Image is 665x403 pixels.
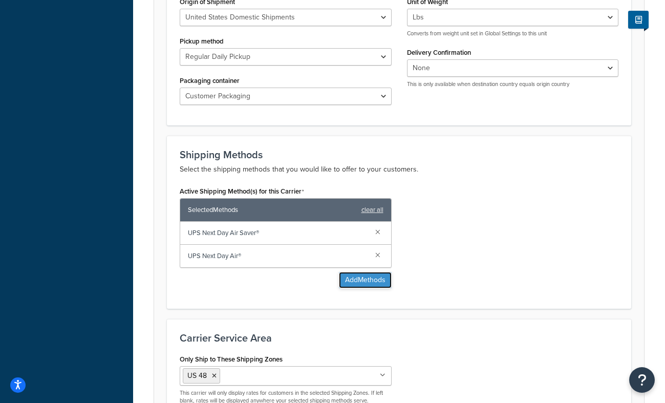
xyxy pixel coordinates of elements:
button: Open Resource Center [629,367,655,393]
label: Pickup method [180,37,224,45]
span: UPS Next Day Air Saver® [188,226,367,240]
p: This is only available when destination country equals origin country [407,80,619,88]
a: clear all [361,203,383,217]
p: Converts from weight unit set in Global Settings to this unit [407,30,619,37]
span: UPS Next Day Air® [188,249,367,263]
p: Select the shipping methods that you would like to offer to your customers. [180,163,618,176]
button: Show Help Docs [628,11,649,29]
span: US 48 [187,370,207,381]
h3: Shipping Methods [180,149,618,160]
label: Active Shipping Method(s) for this Carrier [180,187,304,196]
button: AddMethods [339,272,392,288]
label: Packaging container [180,77,240,84]
label: Only Ship to These Shipping Zones [180,355,283,363]
span: Selected Methods [188,203,356,217]
h3: Carrier Service Area [180,332,618,344]
label: Delivery Confirmation [407,49,471,56]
